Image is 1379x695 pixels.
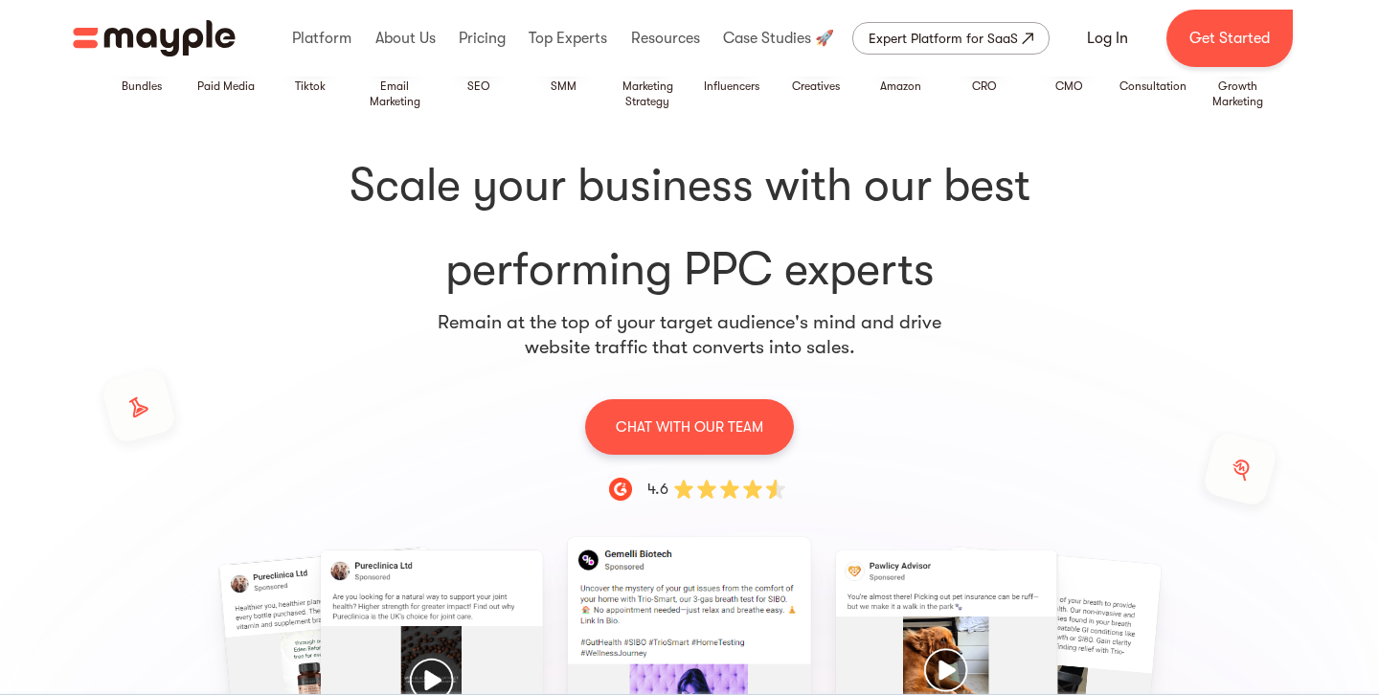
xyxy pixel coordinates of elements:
[73,20,236,56] a: home
[107,155,1272,301] h1: performing PPC experts
[792,78,840,94] div: Creatives
[467,78,490,94] div: SEO
[852,22,1050,55] a: Expert Platform for SaaS
[107,155,1272,216] span: Scale your business with our best
[371,8,441,69] div: About Us
[647,478,668,501] div: 4.6
[551,78,576,94] div: SMM
[295,78,326,94] div: Tiktok
[880,78,921,94] div: Amazon
[869,27,1018,50] div: Expert Platform for SaaS
[524,8,612,69] div: Top Experts
[287,8,356,69] div: Platform
[1166,10,1293,67] a: Get Started
[454,8,510,69] div: Pricing
[972,78,997,94] div: CRO
[616,415,763,439] p: CHAT WITH OUR TEAM
[585,398,794,455] a: CHAT WITH OUR TEAM
[360,78,429,109] div: Email Marketing
[1119,78,1187,94] div: Consultation
[73,20,236,56] img: Mayple logo
[437,310,942,360] p: Remain at the top of your target audience's mind and drive website traffic that converts into sales.
[613,78,682,109] div: Marketing Strategy
[626,8,705,69] div: Resources
[1055,78,1083,94] div: CMO
[1203,78,1272,109] div: Growth Marketing
[704,78,759,94] div: Influencers
[197,78,255,94] div: Paid Media
[1064,15,1151,61] a: Log In
[122,78,162,94] div: Bundles
[1074,488,1379,695] iframe: Chat Widget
